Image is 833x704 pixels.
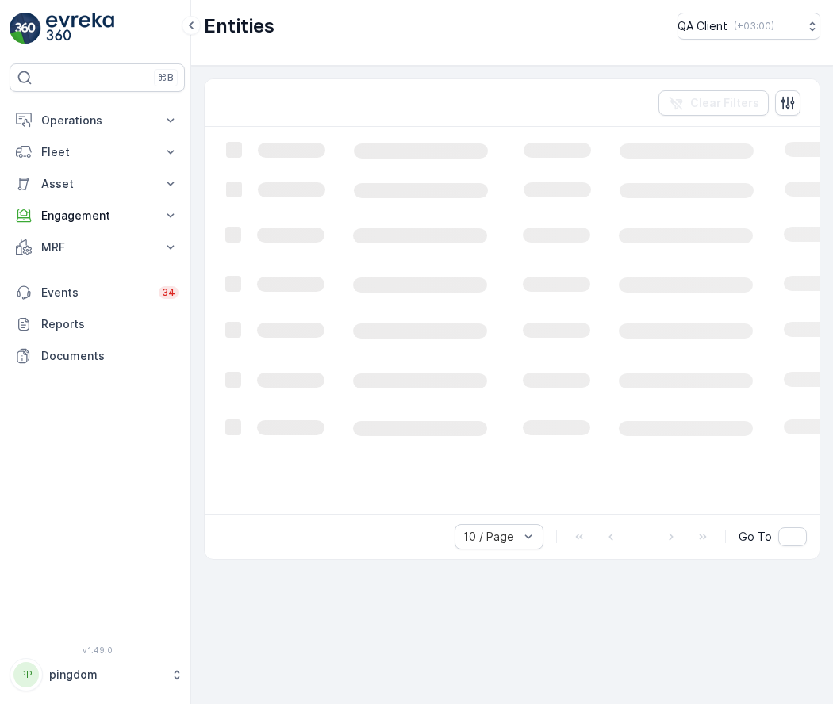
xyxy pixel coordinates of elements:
img: logo [10,13,41,44]
a: Documents [10,340,185,372]
button: Asset [10,168,185,200]
button: MRF [10,231,185,263]
button: Fleet [10,136,185,168]
p: Entities [204,13,274,39]
p: MRF [41,239,153,255]
button: Engagement [10,200,185,231]
button: QA Client(+03:00) [678,13,820,40]
div: PP [13,662,39,687]
p: ( +03:00 ) [734,20,774,33]
button: Clear Filters [658,90,769,116]
p: Asset [41,176,153,192]
button: PPpingdom [10,658,185,691]
p: Clear Filters [690,95,759,111]
img: logo_light-DOdMpM7g.png [46,13,114,44]
p: Events [41,285,149,300]
p: Documents [41,348,178,364]
p: ⌘B [158,71,174,84]
p: Reports [41,316,178,332]
button: Operations [10,105,185,136]
span: Go To [739,529,772,545]
p: pingdom [49,667,163,683]
a: Events34 [10,277,185,308]
p: 34 [162,286,175,299]
a: Reports [10,308,185,340]
p: Operations [41,113,153,128]
span: v 1.49.0 [10,645,185,655]
p: QA Client [678,18,727,34]
p: Fleet [41,144,153,160]
p: Engagement [41,208,153,224]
